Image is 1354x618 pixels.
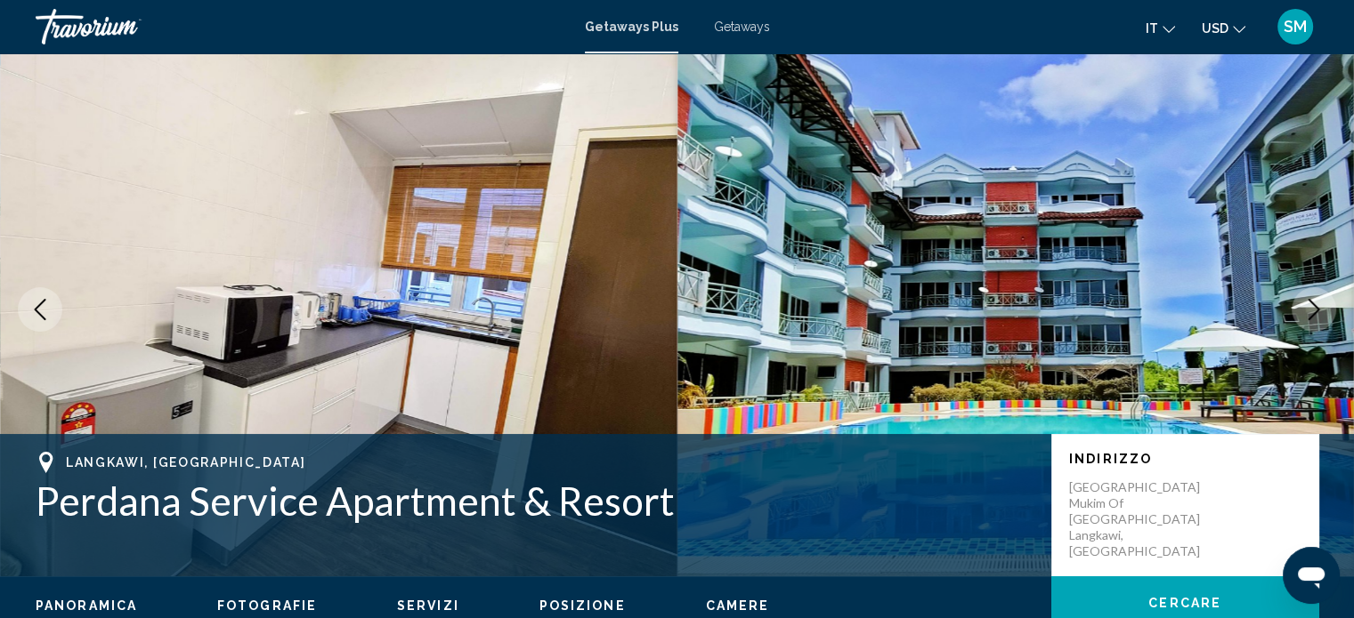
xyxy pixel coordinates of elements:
span: Fotografie [217,598,317,613]
span: Langkawi, [GEOGRAPHIC_DATA] [66,455,305,470]
button: Fotografie [217,598,317,614]
span: SM [1284,18,1307,36]
a: Travorium [36,9,567,44]
button: Posizione [539,598,626,614]
span: USD [1202,21,1228,36]
button: Previous image [18,287,62,332]
span: Posizione [539,598,626,613]
button: User Menu [1272,8,1318,45]
iframe: Кнопка запуска окна обмена сообщениями [1283,547,1340,604]
button: Change currency [1202,15,1245,41]
span: Camere [706,598,770,613]
span: Servizi [397,598,459,613]
span: it [1146,21,1158,36]
a: Getaways Plus [585,20,678,34]
button: Camere [706,598,770,614]
h1: Perdana Service Apartment & Resort [36,478,1034,524]
button: Next image [1292,287,1336,332]
p: [GEOGRAPHIC_DATA] Mukim of [GEOGRAPHIC_DATA] Langkawi, [GEOGRAPHIC_DATA] [1069,479,1212,559]
button: Panoramica [36,598,137,614]
p: Indirizzo [1069,452,1301,466]
button: Change language [1146,15,1175,41]
a: Getaways [714,20,770,34]
span: Panoramica [36,598,137,613]
button: Servizi [397,598,459,614]
span: Cercare [1148,597,1221,611]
